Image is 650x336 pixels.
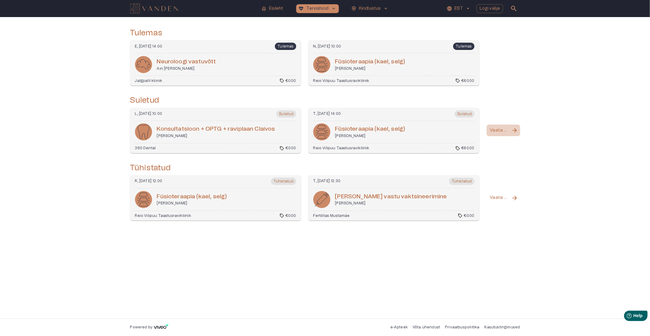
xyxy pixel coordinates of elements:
[130,325,153,330] p: Powered by
[335,66,405,71] p: [PERSON_NAME]
[477,4,503,13] button: Logi välja
[335,58,405,66] h6: Fü­sioter­aapia (kael, selg)
[130,108,301,153] a: Navigate to booking details
[461,146,474,151] p: €60.00
[313,213,350,218] p: Fertilitas Mustamäe
[157,133,275,139] p: [PERSON_NAME]
[286,78,296,83] p: €0.00
[359,5,381,12] p: Kindlustus
[130,40,301,86] a: Navigate to booking details
[135,111,162,116] p: L, [DATE] 10:00
[455,146,460,151] span: sell
[490,195,509,201] p: Vaata kõiki
[299,6,304,11] span: ecg_heart
[308,40,479,86] a: Navigate to booking details
[461,78,474,83] p: €60.00
[130,163,171,173] h4: Tühistatud
[286,146,296,151] p: €0.00
[313,111,341,116] p: T, [DATE] 14:00
[157,58,216,66] h6: Neuroloogi vastuvõtt
[490,127,509,134] p: Vaata kõiki
[335,193,447,201] h6: [PERSON_NAME] vas­tu vak­tsi­neer­im­ine
[313,44,341,49] p: N, [DATE] 10:00
[307,5,329,12] p: Tervishoid
[130,95,159,105] h4: Suletud
[280,213,285,218] span: sell
[335,133,405,139] p: [PERSON_NAME]
[413,325,440,330] p: Võta ühendust
[130,28,162,38] h4: Tulemas
[453,43,474,50] span: Tulemas
[130,4,257,13] a: Navigate to homepage
[335,125,405,133] h6: Fü­sioter­aapia (kael, selg)
[446,4,472,13] button: EST
[280,146,285,151] span: sell
[480,5,500,12] p: Logi välja
[390,325,408,329] a: e-Apteek
[313,78,369,83] p: Reio Vilipuu Taastusravikliinik
[331,6,336,11] span: keyboard_arrow_down
[449,178,474,185] span: Tühistatud
[351,6,357,11] span: health_and_safety
[135,179,162,184] p: R, [DATE] 12:00
[510,5,518,12] span: search
[269,5,283,12] p: Esileht
[485,325,520,329] a: Kasutustingimused
[313,179,341,184] p: T, [DATE] 12:30
[455,5,463,12] p: EST
[157,193,227,201] h6: Fü­sioter­aapia (kael, selg)
[271,178,296,185] span: Tühistatud
[335,201,447,206] p: [PERSON_NAME]
[445,325,479,329] a: Privaatsuspoliitika
[276,110,296,118] span: Suletud
[487,125,520,136] button: Vaata kõiki
[458,213,463,218] span: sell
[135,146,156,151] p: 360 Dental
[508,2,520,15] button: open search modal
[286,213,296,218] p: €0.00
[602,308,650,325] iframe: Help widget launcher
[313,146,369,151] p: Reio Vilipuu Taastusravikliinik
[296,4,339,13] button: ecg_heartTervishoidkeyboard_arrow_down
[157,66,216,71] p: Ain [PERSON_NAME]
[487,192,520,204] button: Vaata kõiki
[280,78,285,83] span: sell
[308,108,479,153] a: Navigate to booking details
[130,4,178,13] img: Vanden logo
[455,78,460,83] span: sell
[135,44,162,49] p: E, [DATE] 14:00
[261,6,267,11] span: home
[464,213,474,218] p: €0.00
[455,110,474,118] span: Suletud
[383,6,389,11] span: keyboard_arrow_down
[135,78,162,83] p: Jalgpalli kliinik
[349,4,391,13] button: health_and_safetyKindlustuskeyboard_arrow_down
[135,213,191,218] p: Reio Vilipuu Taastusravikliinik
[259,4,286,13] button: homeEsileht
[308,175,479,221] a: Navigate to booking details
[130,175,301,221] a: Navigate to booking details
[275,43,296,50] span: Tulemas
[157,201,227,206] p: [PERSON_NAME]
[157,125,275,133] h6: Kon­sul­tat­sioon + OPTG + raviplaan Claivos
